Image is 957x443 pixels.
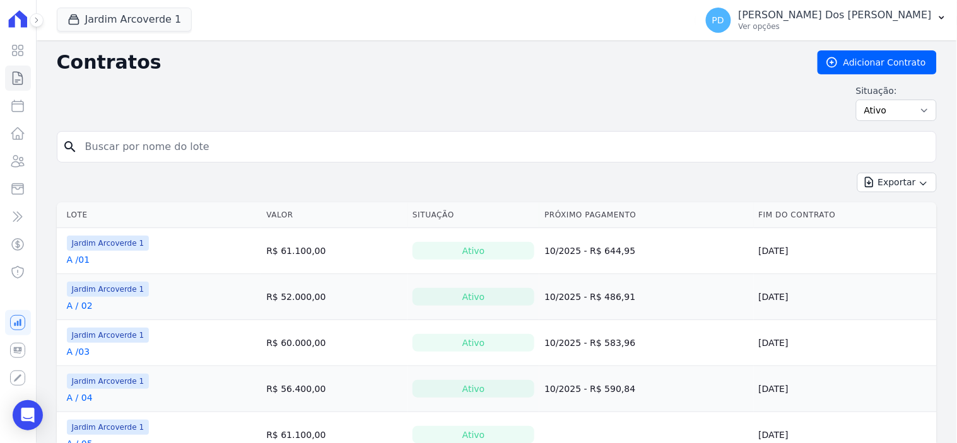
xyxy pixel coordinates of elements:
i: search [62,139,78,154]
span: Jardim Arcoverde 1 [67,328,150,343]
div: Open Intercom Messenger [13,400,43,430]
td: R$ 52.000,00 [261,274,408,320]
a: A / 02 [67,299,93,312]
span: Jardim Arcoverde 1 [67,420,150,435]
div: Ativo [413,334,534,352]
a: A / 04 [67,391,93,404]
span: PD [712,16,724,25]
td: R$ 61.100,00 [261,228,408,274]
a: Adicionar Contrato [818,50,937,74]
p: Ver opções [739,21,932,32]
label: Situação: [856,84,937,97]
div: Ativo [413,288,534,306]
td: [DATE] [754,320,937,366]
th: Lote [57,202,262,228]
button: PD [PERSON_NAME] Dos [PERSON_NAME] Ver opções [696,3,957,38]
span: Jardim Arcoverde 1 [67,236,150,251]
th: Valor [261,202,408,228]
td: R$ 56.400,00 [261,366,408,412]
span: Jardim Arcoverde 1 [67,282,150,297]
div: Ativo [413,242,534,260]
span: Jardim Arcoverde 1 [67,374,150,389]
a: 10/2025 - R$ 590,84 [544,384,635,394]
th: Fim do Contrato [754,202,937,228]
p: [PERSON_NAME] Dos [PERSON_NAME] [739,9,932,21]
td: [DATE] [754,366,937,412]
button: Exportar [857,173,937,192]
td: R$ 60.000,00 [261,320,408,366]
th: Situação [408,202,539,228]
a: 10/2025 - R$ 583,96 [544,338,635,348]
td: [DATE] [754,274,937,320]
a: A /03 [67,345,90,358]
a: 10/2025 - R$ 644,95 [544,246,635,256]
td: [DATE] [754,228,937,274]
h2: Contratos [57,51,797,74]
button: Jardim Arcoverde 1 [57,8,192,32]
a: 10/2025 - R$ 486,91 [544,292,635,302]
th: Próximo Pagamento [539,202,753,228]
input: Buscar por nome do lote [78,134,931,159]
a: A /01 [67,253,90,266]
div: Ativo [413,380,534,398]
